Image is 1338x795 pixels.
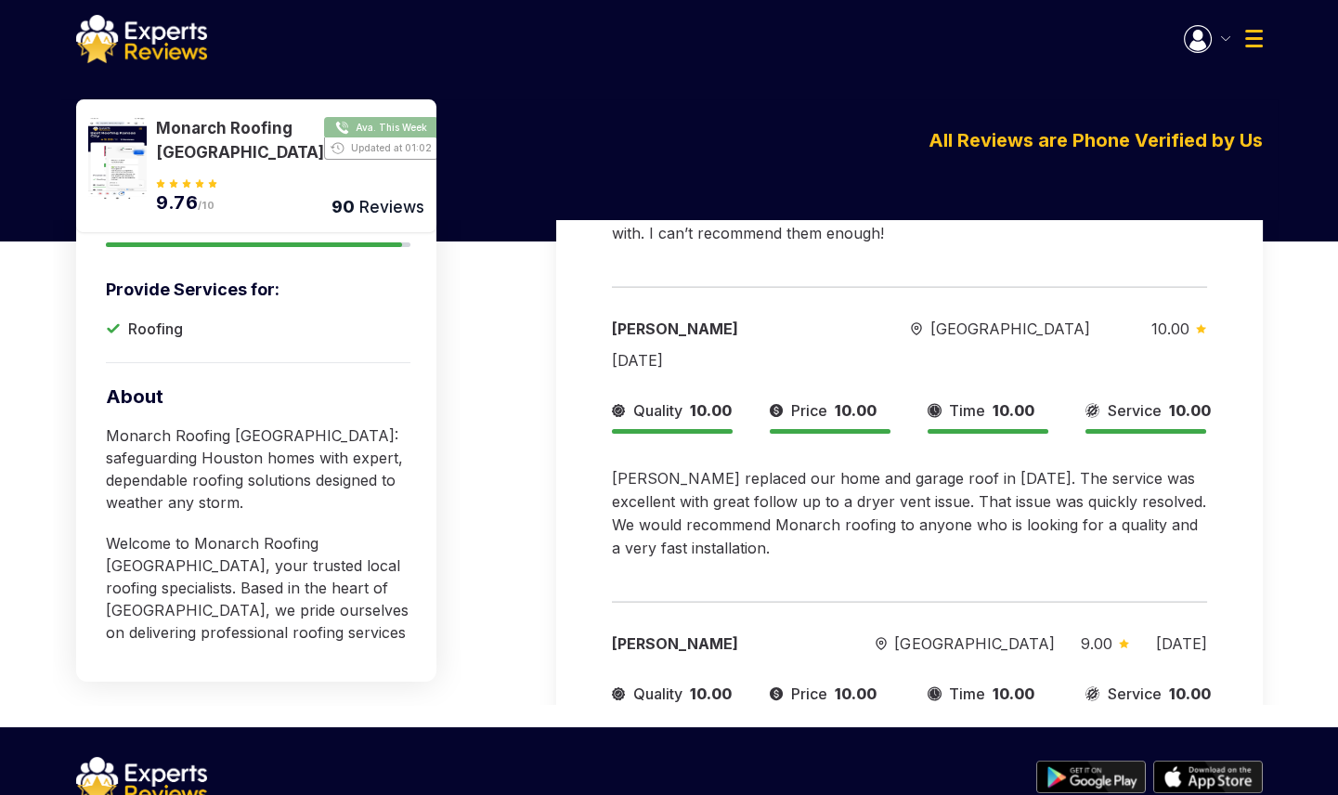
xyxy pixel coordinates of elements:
[770,399,784,422] img: slider icon
[198,200,214,212] span: /10
[1119,639,1129,648] img: slider icon
[331,197,355,216] span: 90
[1153,761,1263,793] img: apple store btn
[355,197,424,216] span: Reviews
[1168,684,1210,703] span: 10.00
[876,637,887,651] img: slider icon
[612,349,663,371] div: [DATE]
[1107,683,1161,705] span: Service
[633,399,682,422] span: Quality
[1085,683,1099,705] img: slider icon
[770,683,784,705] img: slider icon
[993,684,1034,703] span: 10.00
[612,399,626,422] img: slider icon
[1168,401,1210,420] span: 10.00
[835,684,877,703] span: 10.00
[612,469,1206,557] span: [PERSON_NAME] replaced our home and garage roof in [DATE]. The service was excellent with great f...
[690,401,732,420] span: 10.00
[612,683,626,705] img: slider icon
[1184,25,1212,53] img: Menu Icon
[894,632,1054,655] span: [GEOGRAPHIC_DATA]
[1036,761,1146,793] img: play store btn
[156,191,198,214] span: 9.76
[929,318,1089,340] span: [GEOGRAPHIC_DATA]
[106,277,410,303] p: Provide Services for:
[791,683,827,705] span: Price
[993,401,1034,420] span: 10.00
[633,683,682,705] span: Quality
[1196,324,1206,333] img: slider icon
[128,318,183,340] p: Roofing
[1245,30,1263,47] img: Menu Icon
[612,318,850,340] div: [PERSON_NAME]
[949,399,985,422] span: Time
[106,384,410,410] p: About
[1080,634,1111,653] span: 9.00
[690,684,732,703] span: 10.00
[1085,399,1099,422] img: slider icon
[928,683,942,705] img: slider icon
[1150,319,1189,338] span: 10.00
[949,683,985,705] span: Time
[1221,36,1230,41] img: Menu Icon
[76,15,207,63] img: logo
[929,126,1263,154] p: All Reviews are Phone Verified by Us
[106,424,410,514] p: Monarch Roofing [GEOGRAPHIC_DATA]: safeguarding Houston homes with expert, dependable roofing sol...
[911,322,922,336] img: slider icon
[791,399,827,422] span: Price
[928,399,942,422] img: slider icon
[76,99,436,155] p: Monarch Roofing [GEOGRAPHIC_DATA]
[1107,399,1161,422] span: Service
[612,632,850,655] div: [PERSON_NAME]
[1156,632,1207,655] div: [DATE]
[835,401,877,420] span: 10.00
